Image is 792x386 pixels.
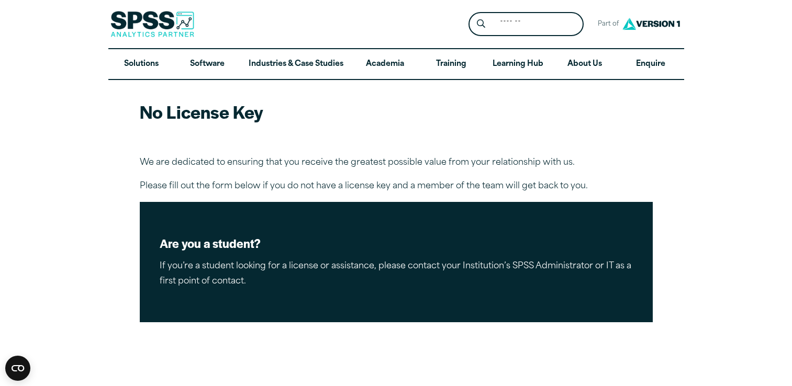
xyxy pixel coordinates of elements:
a: Software [174,49,240,80]
h2: No License Key [140,100,653,123]
p: If you’re a student looking for a license or assistance, please contact your Institution’s SPSS A... [160,259,633,289]
button: Search magnifying glass icon [471,15,490,34]
a: Training [418,49,484,80]
img: SPSS Analytics Partner [110,11,194,37]
svg: Search magnifying glass icon [477,19,485,28]
p: Please fill out the form below if you do not have a license key and a member of the team will get... [140,179,653,194]
a: Learning Hub [484,49,552,80]
a: About Us [552,49,618,80]
nav: Desktop version of site main menu [108,49,684,80]
form: Site Header Search Form [468,12,584,37]
a: Solutions [108,49,174,80]
a: Enquire [618,49,684,80]
a: Academia [352,49,418,80]
span: Part of [592,17,620,32]
p: We are dedicated to ensuring that you receive the greatest possible value from your relationship ... [140,155,653,171]
img: Version1 Logo [620,14,683,33]
a: Industries & Case Studies [240,49,352,80]
button: Open CMP widget [5,356,30,381]
h2: Are you a student? [160,235,633,251]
